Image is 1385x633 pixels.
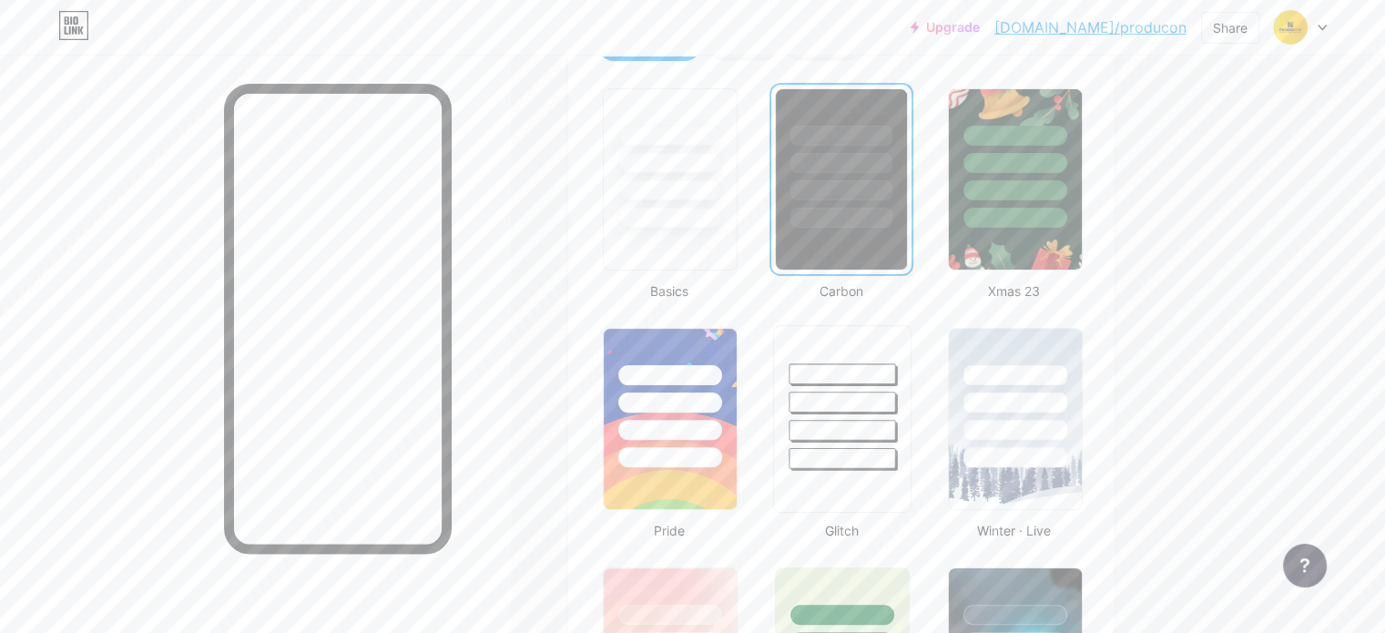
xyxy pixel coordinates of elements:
div: Pride [597,521,740,540]
div: Winter · Live [942,521,1085,540]
div: Basics [597,281,740,301]
div: Xmas 23 [942,281,1085,301]
div: Glitch [769,521,912,540]
div: Carbon [769,281,912,301]
a: Upgrade [911,20,980,35]
img: Producon Olinda [1273,10,1308,45]
div: Share [1213,18,1248,37]
a: [DOMAIN_NAME]/producon [994,16,1186,38]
